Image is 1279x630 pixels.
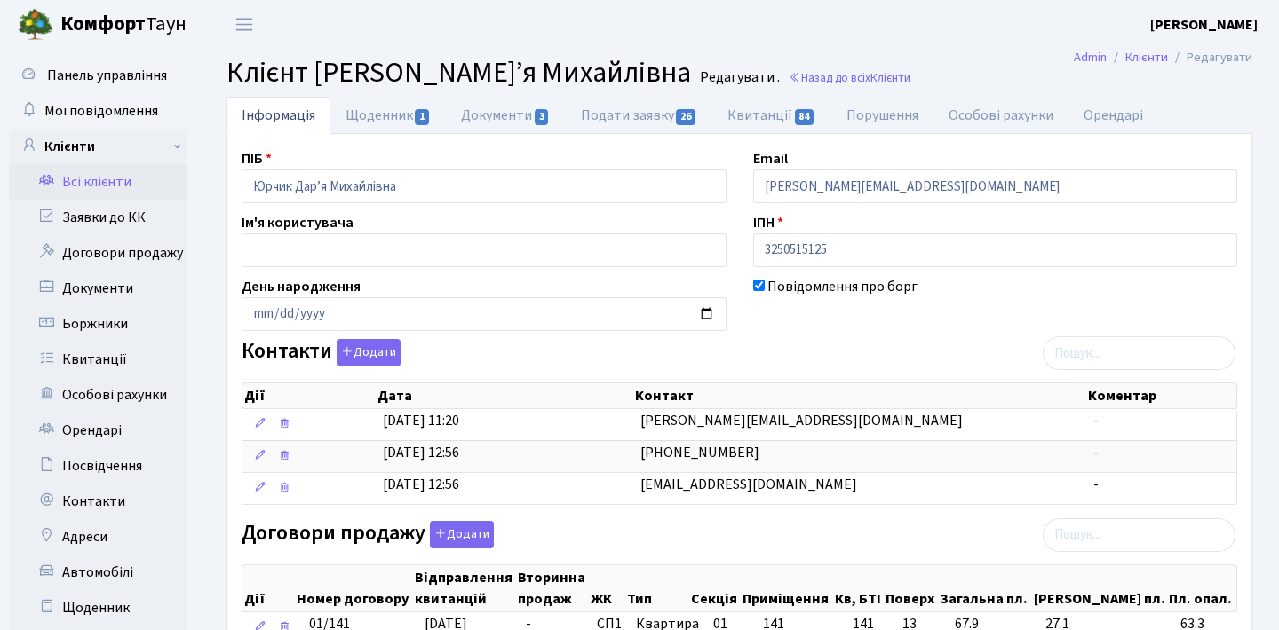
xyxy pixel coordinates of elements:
[9,235,187,271] a: Договори продажу
[446,97,565,134] a: Документи
[242,276,361,297] label: День народження
[415,109,429,125] span: 1
[430,521,494,548] button: Договори продажу
[753,148,788,169] label: Email
[44,101,158,121] span: Мої повідомлення
[330,97,446,134] a: Щоденник
[535,109,549,125] span: 3
[242,521,494,548] label: Договори продажу
[47,66,167,85] span: Панель управління
[712,97,830,134] a: Квитанції
[60,10,187,40] span: Таун
[9,93,187,129] a: Мої повідомлення
[242,212,354,233] label: Ім'я користувача
[337,339,401,366] button: Контакти
[383,411,459,430] span: [DATE] 11:20
[689,565,740,611] th: Секція
[9,377,187,413] a: Особові рахунки
[242,565,295,611] th: Дії
[1032,565,1167,611] th: [PERSON_NAME] пл.
[1150,15,1258,35] b: [PERSON_NAME]
[9,164,187,200] a: Всі клієнти
[9,413,187,448] a: Орендарі
[939,565,1032,611] th: Загальна пл.
[884,565,938,611] th: Поверх
[696,69,780,86] small: Редагувати .
[566,97,712,134] a: Подати заявку
[9,129,187,164] a: Клієнти
[933,97,1068,134] a: Особові рахунки
[1043,336,1235,370] input: Пошук...
[1043,518,1235,552] input: Пошук...
[1150,14,1258,35] a: [PERSON_NAME]
[383,443,459,462] span: [DATE] 12:56
[833,565,884,611] th: Кв, БТІ
[1093,475,1099,494] span: -
[1093,411,1099,430] span: -
[9,306,187,342] a: Боржники
[376,383,634,408] th: Дата
[242,148,272,169] label: ПІБ
[9,271,187,306] a: Документи
[9,200,187,235] a: Заявки до КК
[9,519,187,555] a: Адреси
[242,383,376,408] th: Дії
[9,58,187,93] a: Панель управління
[1168,48,1252,67] li: Редагувати
[295,565,413,611] th: Номер договору
[640,411,963,430] span: [PERSON_NAME][EMAIL_ADDRESS][DOMAIN_NAME]
[226,97,330,134] a: Інформація
[1125,48,1168,67] a: Клієнти
[242,339,401,366] label: Контакти
[1093,443,1099,462] span: -
[383,475,459,494] span: [DATE] 12:56
[1047,39,1279,76] nav: breadcrumb
[789,69,910,86] a: Назад до всіхКлієнти
[640,443,759,462] span: [PHONE_NUMBER]
[18,7,53,43] img: logo.png
[425,517,494,548] a: Додати
[1068,97,1158,134] a: Орендарі
[60,10,146,38] b: Комфорт
[741,565,833,611] th: Приміщення
[870,69,910,86] span: Клієнти
[222,10,266,39] button: Переключити навігацію
[625,565,689,611] th: Тип
[9,590,187,626] a: Щоденник
[1074,48,1107,67] a: Admin
[9,448,187,484] a: Посвідчення
[9,484,187,519] a: Контакти
[9,342,187,377] a: Квитанції
[516,565,588,611] th: Вторинна продаж
[795,109,814,125] span: 84
[633,383,1085,408] th: Контакт
[589,565,625,611] th: ЖК
[640,475,857,494] span: [EMAIL_ADDRESS][DOMAIN_NAME]
[753,212,783,233] label: ІПН
[831,97,933,134] a: Порушення
[676,109,695,125] span: 26
[767,276,918,297] label: Повідомлення про борг
[332,336,401,367] a: Додати
[226,52,691,93] span: Клієнт [PERSON_NAME]’я Михайлівна
[413,565,516,611] th: Відправлення квитанцій
[1086,383,1236,408] th: Коментар
[1167,565,1236,611] th: Пл. опал.
[9,555,187,590] a: Автомобілі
